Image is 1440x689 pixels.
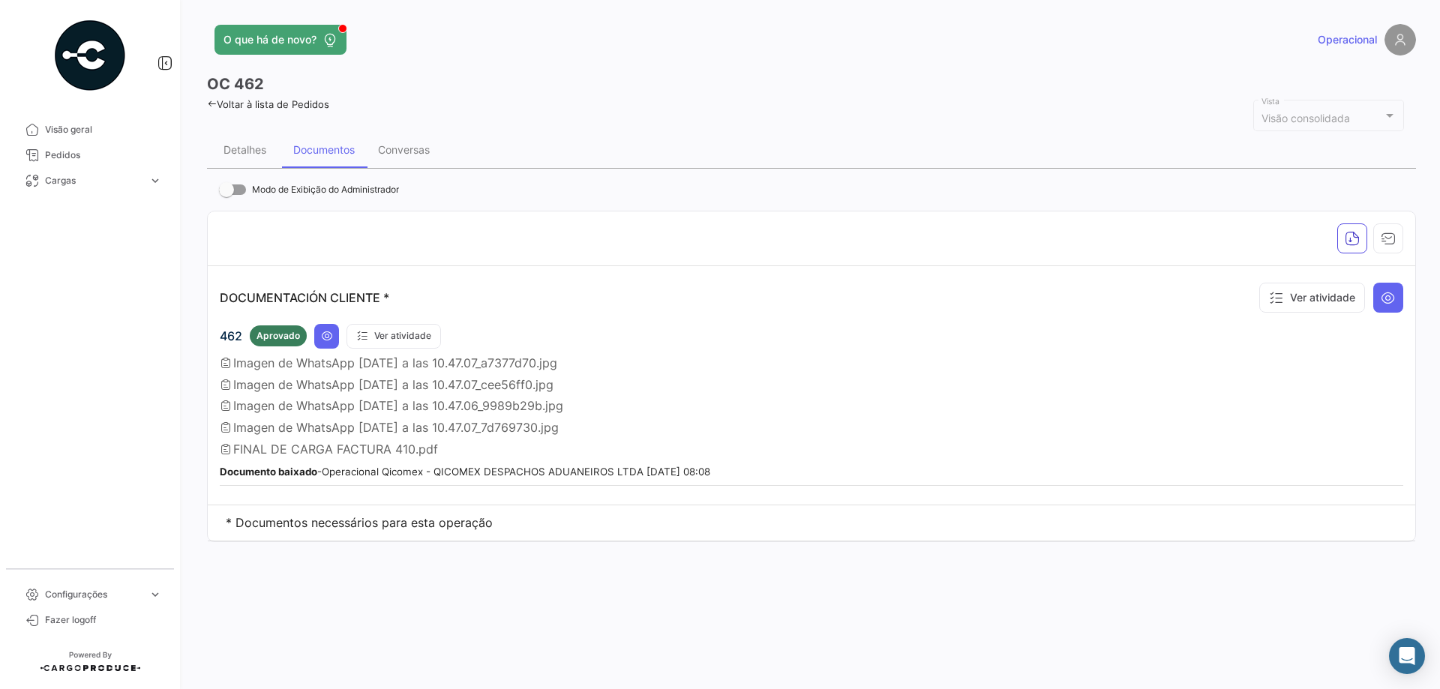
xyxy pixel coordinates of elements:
[52,18,127,93] img: powered-by.png
[223,143,266,156] div: Detalhes
[220,328,242,343] span: 462
[252,181,399,199] span: Modo de Exibição do Administrador
[1259,283,1365,313] button: Ver atividade
[12,142,168,168] a: Pedidos
[207,73,264,94] h3: OC 462
[220,466,317,478] b: Documento baixado
[256,329,300,343] span: Aprovado
[1389,638,1425,674] div: Abrir Intercom Messenger
[148,588,162,601] span: expand_more
[220,466,710,478] small: - Operacional Qicomex - QICOMEX DESPACHOS ADUANEIROS LTDA [DATE] 08:08
[346,324,441,349] button: Ver atividade
[233,398,563,413] span: Imagen de WhatsApp [DATE] a las 10.47.06_9989b29b.jpg
[220,290,389,305] p: DOCUMENTACIÓN CLIENTE *
[1318,32,1377,47] span: Operacional
[233,420,559,435] span: Imagen de WhatsApp [DATE] a las 10.47.07_7d769730.jpg
[12,117,168,142] a: Visão geral
[208,505,1415,541] td: * Documentos necessários para esta operação
[45,613,162,627] span: Fazer logoff
[233,442,438,457] span: FINAL DE CARGA FACTURA 410.pdf
[233,377,553,392] span: Imagen de WhatsApp [DATE] a las 10.47.07_cee56ff0.jpg
[148,174,162,187] span: expand_more
[214,25,346,55] button: O que há de novo?
[1384,24,1416,55] img: placeholder-user.png
[45,148,162,162] span: Pedidos
[293,143,355,156] div: Documentos
[1261,112,1350,124] mat-select-trigger: Visão consolidada
[233,355,557,370] span: Imagen de WhatsApp [DATE] a las 10.47.07_a7377d70.jpg
[207,98,329,110] a: Voltar à lista de Pedidos
[223,32,316,47] span: O que há de novo?
[45,174,142,187] span: Cargas
[45,123,162,136] span: Visão geral
[45,588,142,601] span: Configurações
[378,143,430,156] div: Conversas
